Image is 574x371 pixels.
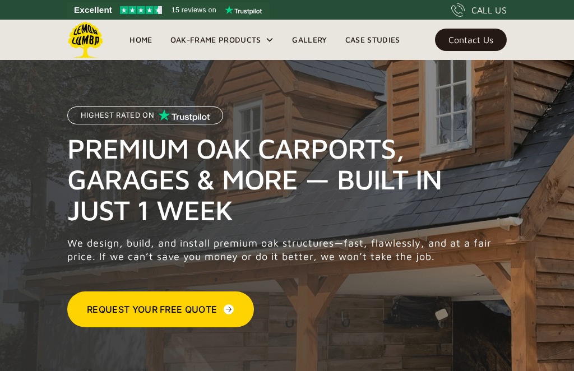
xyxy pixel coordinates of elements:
[74,3,112,17] span: Excellent
[172,3,216,17] span: 15 reviews on
[67,291,254,327] a: Request Your Free Quote
[336,31,409,48] a: Case Studies
[170,33,261,47] div: Oak-Frame Products
[81,112,154,119] p: Highest Rated on
[121,31,161,48] a: Home
[451,3,507,17] a: CALL US
[435,29,507,51] a: Contact Us
[120,6,162,14] img: Trustpilot 4.5 stars
[283,31,336,48] a: Gallery
[448,36,493,44] div: Contact Us
[67,106,223,133] a: Highest Rated on
[161,20,284,60] div: Oak-Frame Products
[87,303,217,316] div: Request Your Free Quote
[67,236,498,263] p: We design, build, and install premium oak structures—fast, flawlessly, and at a fair price. If we...
[67,2,270,18] a: See Lemon Lumba reviews on Trustpilot
[471,3,507,17] div: CALL US
[67,133,498,225] h1: Premium Oak Carports, Garages & More — Built in Just 1 Week
[225,6,262,15] img: Trustpilot logo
